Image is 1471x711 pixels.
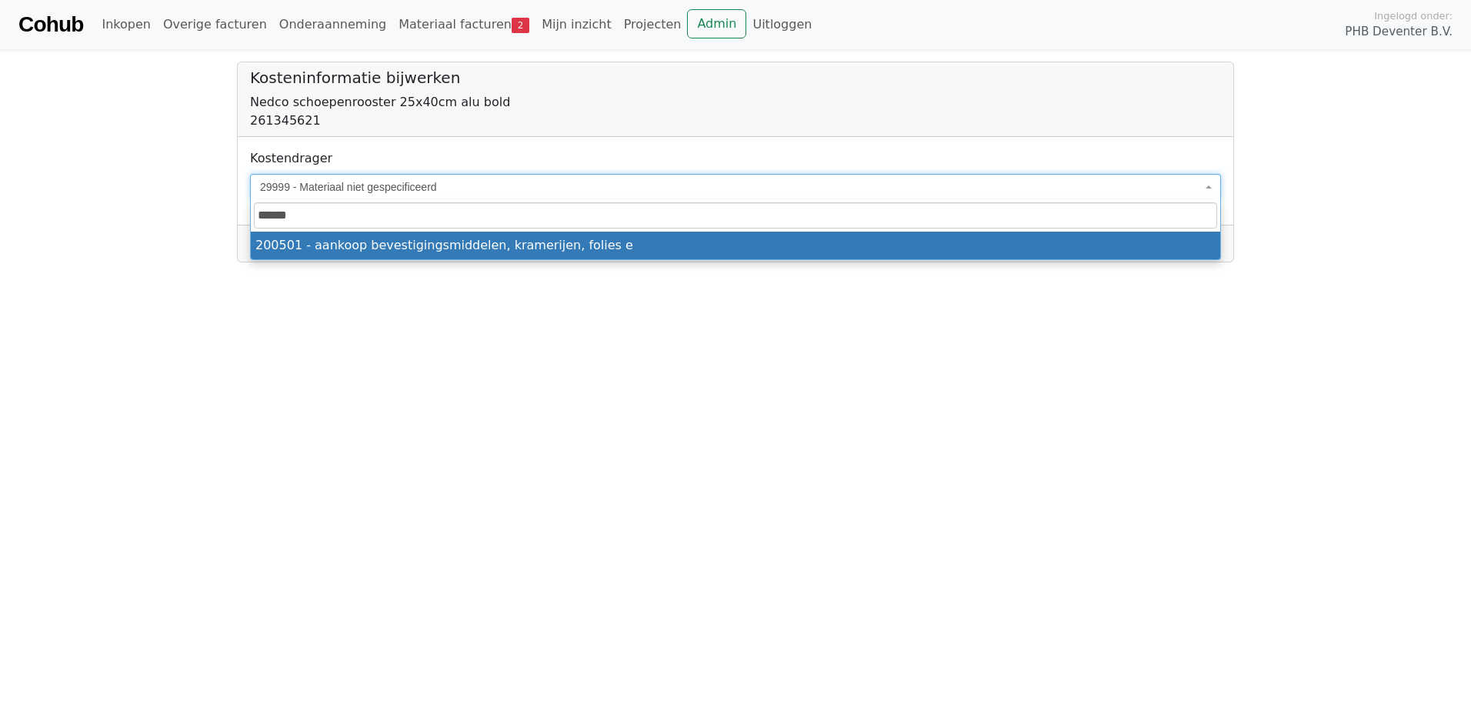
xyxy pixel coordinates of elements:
a: Cohub [18,6,83,43]
span: 29999 - Materiaal niet gespecificeerd [260,179,1202,195]
a: Mijn inzicht [535,9,618,40]
li: 200501 - aankoop bevestigingsmiddelen, kramerijen, folies e [251,232,1220,259]
span: 2 [512,18,529,33]
a: Uitloggen [746,9,818,40]
a: Projecten [618,9,688,40]
div: 261345621 [250,112,1221,130]
a: Materiaal facturen2 [392,9,535,40]
a: Onderaanneming [273,9,392,40]
span: Ingelogd onder: [1374,8,1453,23]
label: Kostendrager [250,149,332,168]
h5: Kosteninformatie bijwerken [250,68,1221,87]
a: Overige facturen [157,9,273,40]
span: PHB Deventer B.V. [1345,23,1453,41]
div: Nedco schoepenrooster 25x40cm alu bold [250,93,1221,112]
a: Admin [687,9,746,38]
a: Inkopen [95,9,156,40]
span: 29999 - Materiaal niet gespecificeerd [250,174,1221,200]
